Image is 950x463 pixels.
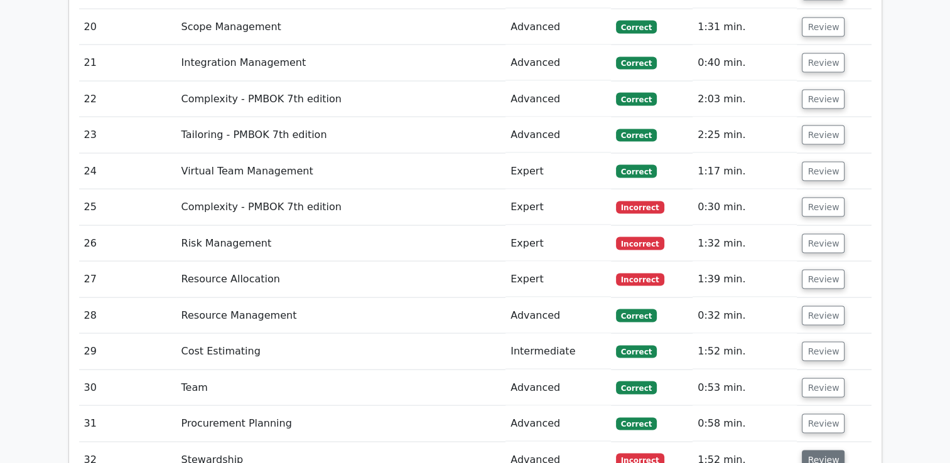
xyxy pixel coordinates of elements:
td: Advanced [505,370,611,406]
td: Expert [505,189,611,225]
span: Incorrect [616,237,664,250]
button: Review [802,162,845,181]
td: Resource Management [176,298,506,334]
td: 1:39 min. [693,262,797,297]
button: Review [802,90,845,109]
td: Expert [505,154,611,189]
td: Expert [505,226,611,262]
td: Advanced [505,82,611,117]
td: Procurement Planning [176,406,506,442]
td: 24 [79,154,176,189]
button: Review [802,198,845,217]
td: Tailoring - PMBOK 7th edition [176,117,506,153]
button: Review [802,18,845,37]
td: Advanced [505,117,611,153]
td: Intermediate [505,334,611,370]
span: Correct [616,129,657,142]
button: Review [802,306,845,326]
td: 0:32 min. [693,298,797,334]
span: Incorrect [616,274,664,286]
td: Cost Estimating [176,334,506,370]
button: Review [802,378,845,398]
td: Expert [505,262,611,297]
td: 23 [79,117,176,153]
td: Resource Allocation [176,262,506,297]
td: Scope Management [176,9,506,45]
td: 1:31 min. [693,9,797,45]
span: Correct [616,309,657,322]
td: 0:58 min. [693,406,797,442]
td: Team [176,370,506,406]
td: 29 [79,334,176,370]
td: 1:17 min. [693,154,797,189]
span: Correct [616,346,657,358]
td: Complexity - PMBOK 7th edition [176,189,506,225]
td: 2:25 min. [693,117,797,153]
button: Review [802,342,845,361]
td: Advanced [505,45,611,81]
td: 1:32 min. [693,226,797,262]
td: Complexity - PMBOK 7th edition [176,82,506,117]
td: 0:53 min. [693,370,797,406]
span: Correct [616,93,657,105]
td: Advanced [505,9,611,45]
td: 28 [79,298,176,334]
td: 26 [79,226,176,262]
td: Advanced [505,298,611,334]
button: Review [802,125,845,145]
td: 25 [79,189,176,225]
td: 27 [79,262,176,297]
button: Review [802,270,845,289]
span: Correct [616,21,657,33]
td: 0:30 min. [693,189,797,225]
td: 22 [79,82,176,117]
td: Advanced [505,406,611,442]
span: Correct [616,57,657,70]
td: 21 [79,45,176,81]
td: 0:40 min. [693,45,797,81]
span: Correct [616,381,657,394]
button: Review [802,414,845,434]
td: 2:03 min. [693,82,797,117]
td: 31 [79,406,176,442]
button: Review [802,234,845,253]
td: 30 [79,370,176,406]
td: Risk Management [176,226,506,262]
td: 1:52 min. [693,334,797,370]
button: Review [802,53,845,73]
td: 20 [79,9,176,45]
td: Virtual Team Management [176,154,506,189]
span: Correct [616,418,657,430]
td: Integration Management [176,45,506,81]
span: Incorrect [616,201,664,214]
span: Correct [616,165,657,178]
